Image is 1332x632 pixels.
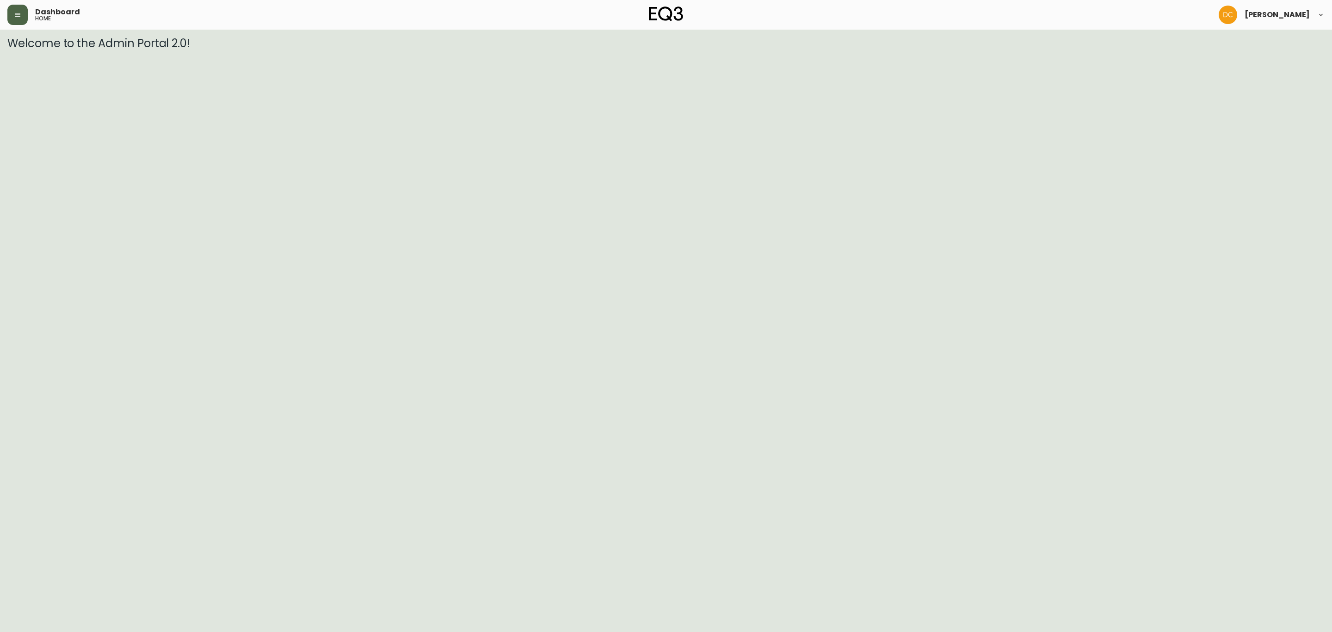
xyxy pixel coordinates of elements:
[1245,11,1310,19] span: [PERSON_NAME]
[649,6,683,21] img: logo
[1219,6,1237,24] img: 7eb451d6983258353faa3212700b340b
[35,16,51,21] h5: home
[7,37,1325,50] h3: Welcome to the Admin Portal 2.0!
[35,8,80,16] span: Dashboard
